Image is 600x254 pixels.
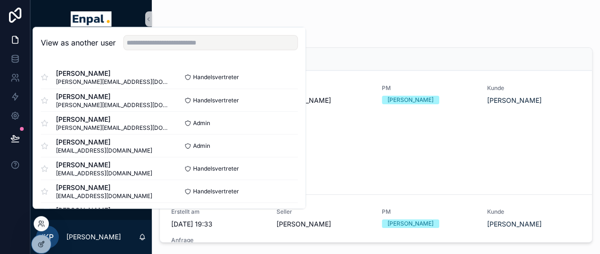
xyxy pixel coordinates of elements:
img: App logo [71,11,111,27]
span: Kunde [487,84,581,92]
span: Seller [277,84,370,92]
span: Handelsvertreter [193,187,239,195]
span: [PERSON_NAME] [56,114,169,124]
span: [DATE] 19:33 [171,219,265,229]
span: Handelsvertreter [193,96,239,104]
h2: View as another user [41,37,116,48]
span: Admin [193,119,210,127]
a: [PERSON_NAME] [487,96,541,105]
span: [PERSON_NAME] [56,182,152,192]
span: [PERSON_NAME] [277,219,370,229]
span: Seller [277,208,370,216]
span: Anfrage [171,236,581,244]
span: [EMAIL_ADDRESS][DOMAIN_NAME] [56,192,152,200]
span: Handelsvertreter [193,73,239,81]
span: [EMAIL_ADDRESS][DOMAIN_NAME] [56,169,152,177]
span: [PERSON_NAME][EMAIL_ADDRESS][DOMAIN_NAME] [56,101,169,109]
span: [PERSON_NAME] [56,205,152,215]
span: Admin [193,142,210,149]
span: Anfrage [171,113,581,120]
span: [PERSON_NAME] [56,137,152,146]
div: [PERSON_NAME] [388,219,434,228]
span: Handelsvertreter [193,164,239,172]
span: [PERSON_NAME][EMAIL_ADDRESS][DOMAIN_NAME] [56,124,169,131]
span: [EMAIL_ADDRESS][DOMAIN_NAME] [56,146,152,154]
span: [PERSON_NAME] [56,160,152,169]
span: [PERSON_NAME] [277,96,370,105]
span: PM [382,208,476,216]
span: Kunde [487,208,581,216]
span: Anhang [171,160,581,168]
span: Bitte Telefonnummer abändern [PHONE_NUMBER] Danke [171,124,581,153]
span: [PERSON_NAME] [56,69,169,78]
div: [PERSON_NAME] [388,96,434,104]
p: [PERSON_NAME] [66,232,121,242]
div: scrollable content [30,38,152,220]
span: PM [382,84,476,92]
a: [PERSON_NAME] [487,219,541,229]
span: Erstellt am [171,208,265,216]
span: [PERSON_NAME] [56,91,169,101]
span: [PERSON_NAME][EMAIL_ADDRESS][DOMAIN_NAME] [56,78,169,86]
